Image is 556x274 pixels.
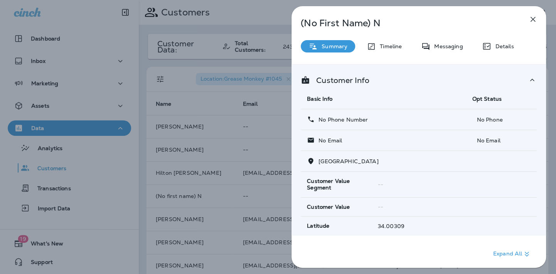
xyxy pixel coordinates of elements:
span: Customer Value Segment [307,178,366,191]
p: No Email [315,137,342,144]
span: Opt Status [472,95,501,102]
p: Summary [318,43,347,49]
span: Latitude [307,223,329,229]
span: [GEOGRAPHIC_DATA] [318,158,378,165]
p: No Phone Number [315,117,368,123]
button: Expand All [490,247,534,261]
p: Details [491,43,514,49]
p: No Email [472,137,531,144]
p: Customer Info [310,77,369,83]
p: (No First Name) N [301,18,511,29]
p: Expand All [493,249,531,259]
span: -- [378,203,383,210]
span: -- [378,181,383,188]
p: Messaging [430,43,463,49]
span: 34.00309 [378,223,404,230]
span: Customer Value [307,204,350,210]
p: Timeline [376,43,402,49]
span: Basic Info [307,95,332,102]
p: No Phone [472,117,531,123]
